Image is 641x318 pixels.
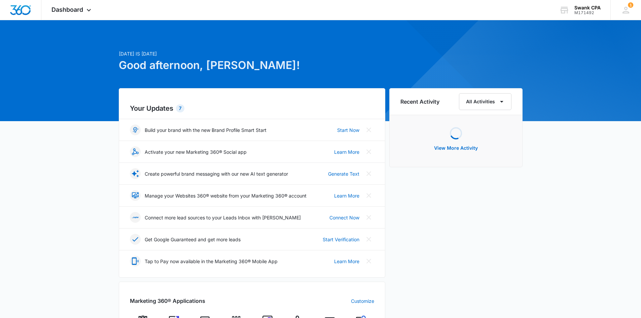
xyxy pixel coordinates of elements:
[119,50,385,57] p: [DATE] is [DATE]
[628,2,633,8] span: 1
[363,168,374,179] button: Close
[145,127,266,134] p: Build your brand with the new Brand Profile Smart Start
[323,236,359,243] a: Start Verification
[334,258,359,265] a: Learn More
[574,10,601,15] div: account id
[130,103,374,113] h2: Your Updates
[119,57,385,73] h1: Good afternoon, [PERSON_NAME]!
[145,170,288,177] p: Create powerful brand messaging with our new AI text generator
[130,297,205,305] h2: Marketing 360® Applications
[51,6,83,13] span: Dashboard
[574,5,601,10] div: account name
[459,93,511,110] button: All Activities
[363,125,374,135] button: Close
[400,98,439,106] h6: Recent Activity
[334,148,359,155] a: Learn More
[145,258,278,265] p: Tap to Pay now available in the Marketing 360® Mobile App
[363,256,374,267] button: Close
[145,148,247,155] p: Activate your new Marketing 360® Social app
[329,214,359,221] a: Connect Now
[363,190,374,201] button: Close
[363,212,374,223] button: Close
[337,127,359,134] a: Start Now
[427,140,485,156] button: View More Activity
[351,297,374,305] a: Customize
[145,192,307,199] p: Manage your Websites 360® website from your Marketing 360® account
[363,234,374,245] button: Close
[628,2,633,8] div: notifications count
[363,146,374,157] button: Close
[145,214,301,221] p: Connect more lead sources to your Leads Inbox with [PERSON_NAME]
[334,192,359,199] a: Learn More
[176,104,184,112] div: 7
[328,170,359,177] a: Generate Text
[145,236,241,243] p: Get Google Guaranteed and get more leads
